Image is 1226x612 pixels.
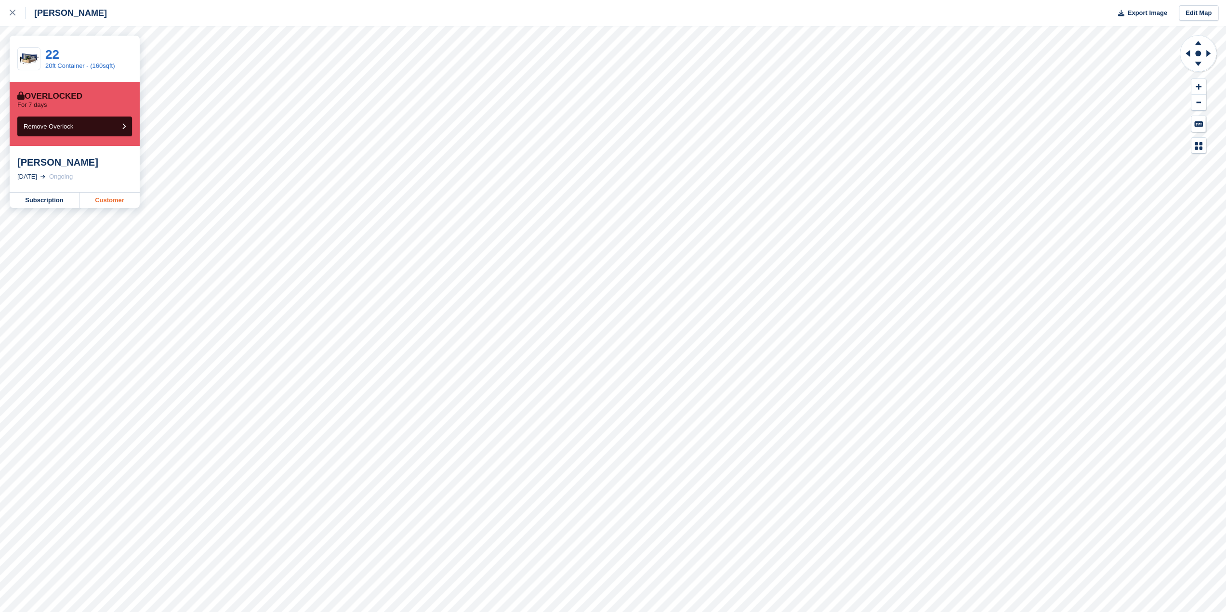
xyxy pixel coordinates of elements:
[24,123,73,130] span: Remove Overlock
[45,62,115,69] a: 20ft Container - (160sqft)
[17,117,132,136] button: Remove Overlock
[10,193,79,208] a: Subscription
[40,175,45,179] img: arrow-right-light-icn-cde0832a797a2874e46488d9cf13f60e5c3a73dbe684e267c42b8395dfbc2abf.svg
[1179,5,1218,21] a: Edit Map
[17,172,37,182] div: [DATE]
[17,91,82,101] div: Overlocked
[17,101,47,109] p: For 7 days
[18,51,40,67] img: 20-ft-container.jpg
[1191,95,1206,111] button: Zoom Out
[1191,116,1206,132] button: Keyboard Shortcuts
[1191,138,1206,154] button: Map Legend
[1191,79,1206,95] button: Zoom In
[26,7,107,19] div: [PERSON_NAME]
[79,193,140,208] a: Customer
[45,47,59,62] a: 22
[17,156,132,168] div: [PERSON_NAME]
[1127,8,1167,18] span: Export Image
[1112,5,1167,21] button: Export Image
[49,172,73,182] div: Ongoing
